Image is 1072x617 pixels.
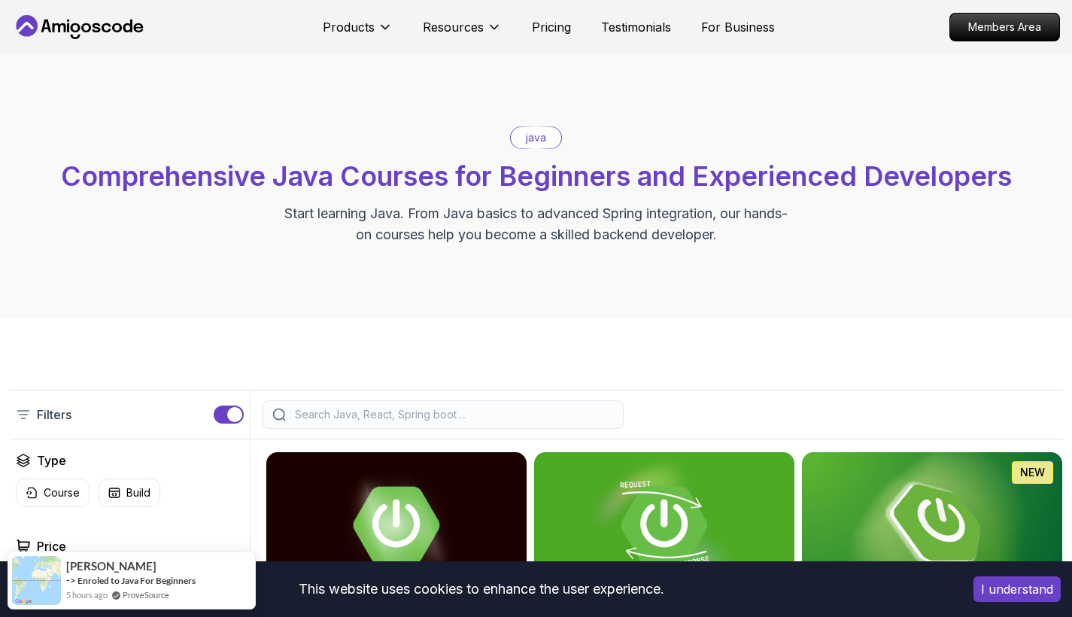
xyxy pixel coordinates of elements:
[1020,465,1045,480] p: NEW
[601,18,671,36] a: Testimonials
[66,560,156,573] span: [PERSON_NAME]
[37,537,66,555] h2: Price
[802,452,1062,598] img: Spring Boot for Beginners card
[323,18,393,48] button: Products
[126,485,150,500] p: Build
[532,18,571,36] a: Pricing
[12,556,61,605] img: provesource social proof notification image
[423,18,502,48] button: Resources
[973,576,1061,602] button: Accept cookies
[950,14,1059,41] p: Members Area
[37,451,66,470] h2: Type
[323,18,375,36] p: Products
[534,452,794,598] img: Building APIs with Spring Boot card
[11,573,951,606] div: This website uses cookies to enhance the user experience.
[16,479,90,507] button: Course
[61,160,1012,193] span: Comprehensive Java Courses for Beginners and Experienced Developers
[292,407,614,422] input: Search Java, React, Spring boot ...
[266,452,527,598] img: Advanced Spring Boot card
[701,18,775,36] a: For Business
[526,130,546,145] p: java
[66,588,108,601] span: 5 hours ago
[284,203,789,245] p: Start learning Java. From Java basics to advanced Spring integration, our hands-on courses help y...
[66,574,76,586] span: ->
[99,479,160,507] button: Build
[37,406,71,424] p: Filters
[423,18,484,36] p: Resources
[77,575,196,586] a: Enroled to Java For Beginners
[123,590,169,600] a: ProveSource
[44,485,80,500] p: Course
[949,13,1060,41] a: Members Area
